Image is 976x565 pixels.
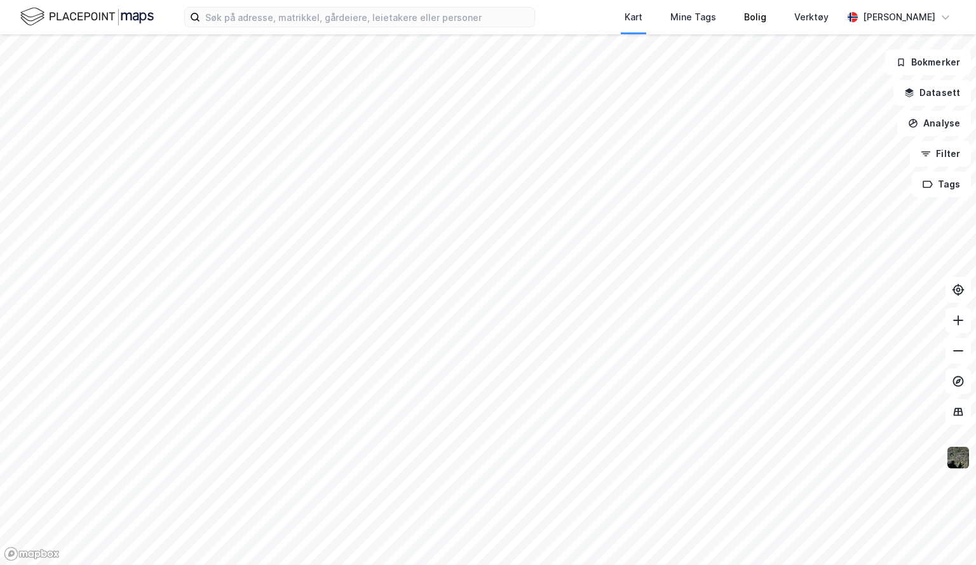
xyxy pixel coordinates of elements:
[946,446,970,470] img: 9k=
[912,504,976,565] iframe: Chat Widget
[912,172,971,197] button: Tags
[794,10,829,25] div: Verktøy
[20,6,154,28] img: logo.f888ab2527a4732fd821a326f86c7f29.svg
[200,8,534,27] input: Søk på adresse, matrikkel, gårdeiere, leietakere eller personer
[625,10,642,25] div: Kart
[744,10,766,25] div: Bolig
[885,50,971,75] button: Bokmerker
[910,141,971,167] button: Filter
[897,111,971,136] button: Analyse
[4,547,60,561] a: Mapbox homepage
[893,80,971,106] button: Datasett
[863,10,935,25] div: [PERSON_NAME]
[912,504,976,565] div: Kontrollprogram for chat
[670,10,716,25] div: Mine Tags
